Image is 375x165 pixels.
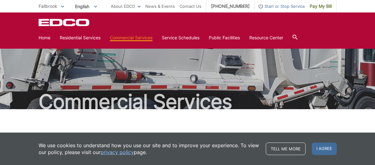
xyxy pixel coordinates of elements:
span: I agree [312,143,337,155]
h1: Commercial Services [39,92,337,112]
a: Contact Us [180,3,201,10]
a: privacy policy [101,149,134,156]
a: Public Facilities [209,34,240,41]
a: About EDCO [111,3,141,10]
span: Pay My Bill [310,3,332,10]
p: We use cookies to understand how you use our site and to improve your experience. To view our pol... [39,142,260,156]
a: EDCD logo. Return to the homepage. [39,19,90,26]
a: Tell me more [266,143,306,155]
a: Service Schedules [162,34,199,41]
span: English [70,1,102,12]
span: Fallbrook [39,3,57,9]
a: Commercial Services [110,34,152,41]
a: News & Events [145,3,175,10]
a: Home [39,34,50,41]
a: Residential Services [60,34,101,41]
a: Resource Center [249,34,283,41]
